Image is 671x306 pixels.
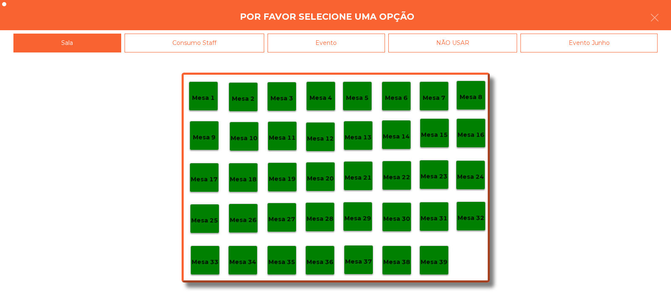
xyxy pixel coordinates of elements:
p: Mesa 38 [383,257,410,267]
p: Mesa 2 [232,94,255,104]
p: Mesa 33 [192,257,218,267]
p: Mesa 29 [344,214,371,223]
p: Mesa 17 [191,175,218,184]
p: Mesa 25 [191,216,218,225]
p: Mesa 1 [192,93,215,103]
p: Mesa 36 [307,257,333,267]
p: Mesa 4 [309,93,332,103]
p: Mesa 13 [345,133,372,142]
div: Consumo Staff [125,34,265,52]
p: Mesa 30 [383,214,410,224]
p: Mesa 3 [270,94,293,103]
p: Mesa 37 [345,257,372,267]
p: Mesa 35 [268,257,295,267]
p: Mesa 28 [307,214,333,224]
p: Mesa 10 [231,133,257,143]
p: Mesa 9 [193,133,216,142]
p: Mesa 24 [457,172,484,182]
p: Mesa 8 [460,92,482,102]
div: Sala [13,34,121,52]
div: Evento [268,34,385,52]
p: Mesa 34 [229,257,256,267]
p: Mesa 22 [383,173,410,182]
p: Mesa 19 [269,174,296,184]
p: Mesa 32 [458,213,484,223]
p: Mesa 16 [458,130,484,140]
p: Mesa 5 [346,93,369,103]
div: NÃO USAR [388,34,518,52]
p: Mesa 23 [421,172,447,181]
h4: Por favor selecione uma opção [240,10,414,23]
p: Mesa 21 [345,173,372,183]
p: Mesa 6 [385,93,408,103]
p: Mesa 14 [383,132,410,141]
p: Mesa 39 [421,257,447,267]
p: Mesa 20 [307,174,334,183]
p: Mesa 26 [230,215,257,225]
p: Mesa 31 [421,214,447,223]
p: Mesa 15 [421,130,448,140]
p: Mesa 12 [307,134,334,144]
p: Mesa 11 [269,133,296,143]
div: Evento Junho [520,34,658,52]
p: Mesa 18 [230,175,257,184]
p: Mesa 7 [423,93,445,103]
p: Mesa 27 [268,214,295,224]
